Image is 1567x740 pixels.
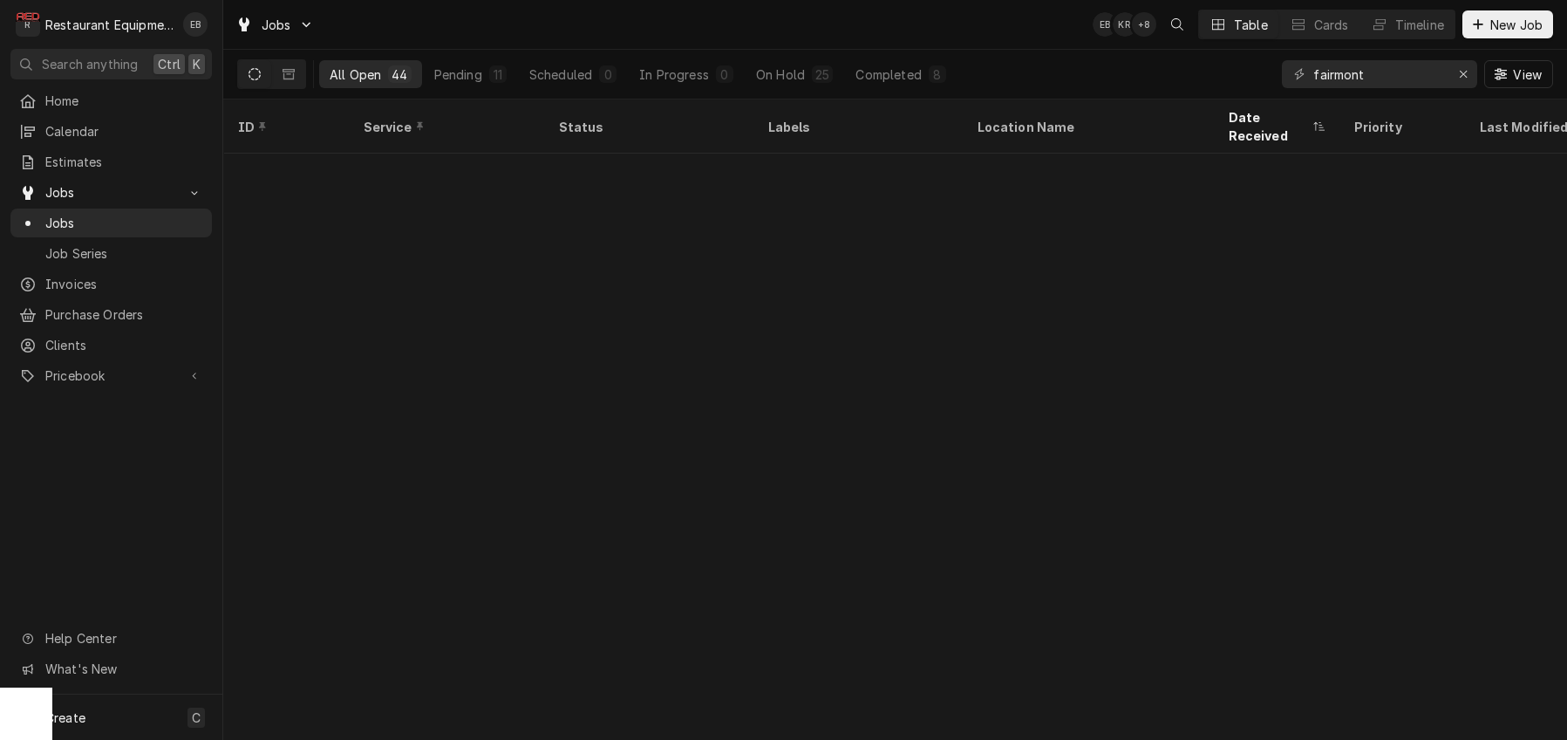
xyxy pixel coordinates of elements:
a: Go to What's New [10,654,212,683]
span: Pricebook [45,367,177,385]
span: C [192,709,201,727]
a: Estimates [10,147,212,176]
div: Kelli Robinette's Avatar [1113,12,1137,37]
a: Jobs [10,209,212,237]
div: Restaurant Equipment Diagnostics's Avatar [16,12,40,37]
div: 0 [603,65,613,84]
span: Search anything [42,55,138,73]
div: Cards [1314,16,1349,34]
span: Invoices [45,275,203,293]
div: 25 [815,65,829,84]
div: In Progress [639,65,709,84]
div: 11 [493,65,503,84]
span: Create [45,710,85,725]
div: 44 [392,65,407,84]
span: Jobs [45,214,203,232]
button: View [1484,60,1553,88]
span: Jobs [45,183,177,202]
span: Jobs [262,16,291,34]
div: Timeline [1395,16,1444,34]
input: Keyword search [1313,60,1444,88]
div: Table [1234,16,1268,34]
a: Purchase Orders [10,300,212,329]
span: What's New [45,660,201,678]
button: Open search [1163,10,1191,38]
div: Emily Bird's Avatar [1093,12,1117,37]
span: New Job [1487,16,1546,34]
div: Status [558,118,736,136]
span: Job Series [45,244,203,263]
div: EB [1093,12,1117,37]
button: New Job [1462,10,1553,38]
span: Estimates [45,153,203,171]
div: On Hold [756,65,805,84]
a: Job Series [10,239,212,268]
div: All Open [330,65,381,84]
div: Scheduled [529,65,592,84]
div: Priority [1353,118,1448,136]
div: Location Name [977,118,1196,136]
a: Home [10,86,212,115]
span: K [193,55,201,73]
div: Pending [434,65,482,84]
span: View [1509,65,1545,84]
button: Erase input [1449,60,1477,88]
button: Search anythingCtrlK [10,49,212,79]
div: Labels [767,118,949,136]
div: 0 [719,65,730,84]
a: Go to Help Center [10,624,212,653]
div: R [16,12,40,37]
div: Restaurant Equipment Diagnostics [45,16,174,34]
div: 8 [932,65,943,84]
div: Service [363,118,527,136]
span: Home [45,92,203,110]
span: Clients [45,336,203,354]
a: Go to Jobs [10,178,212,207]
div: EB [183,12,208,37]
div: KR [1113,12,1137,37]
a: Clients [10,331,212,360]
div: + 8 [1132,12,1156,37]
a: Invoices [10,270,212,298]
span: Purchase Orders [45,305,203,324]
a: Calendar [10,117,212,146]
a: Go to Pricebook [10,361,212,390]
a: Go to Jobs [228,10,321,39]
div: Date Received [1228,108,1308,145]
div: Completed [855,65,921,84]
div: ID [237,118,331,136]
span: Calendar [45,122,203,140]
span: Ctrl [158,55,181,73]
div: Emily Bird's Avatar [183,12,208,37]
span: Help Center [45,629,201,647]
